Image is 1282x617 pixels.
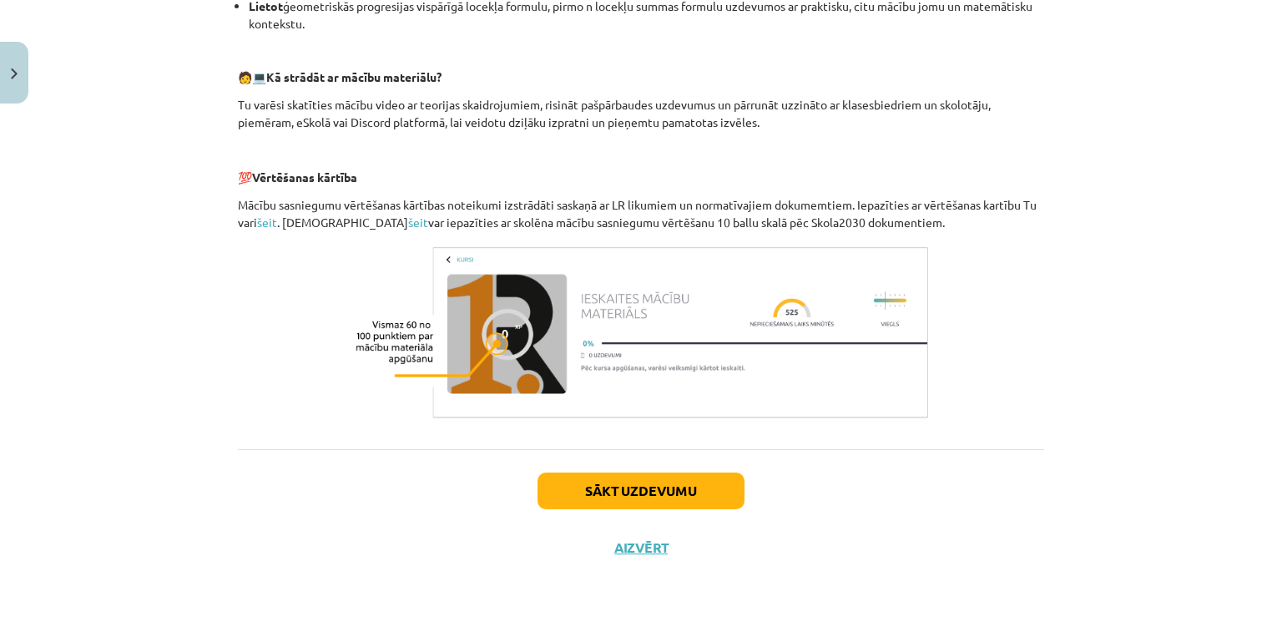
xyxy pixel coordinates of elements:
button: Sākt uzdevumu [538,473,744,509]
p: 💯 [238,169,1044,186]
b: Vērtēšanas kārtība [252,169,357,185]
p: Mācību sasniegumu vērtēšanas kārtības noteikumi izstrādāti saskaņā ar LR likumiem un normatīvajie... [238,196,1044,231]
a: šeit [257,215,277,230]
b: Kā strādāt ar mācību materiālu? [266,69,442,84]
p: Tu varēsi skatīties mācību video ar teorijas skaidrojumiem, risināt pašpārbaudes uzdevumus un pār... [238,96,1044,131]
p: 🧑 💻 [238,68,1044,86]
img: icon-close-lesson-0947bae3869378f0d4975bcd49f059093ad1ed9edebbc8119c70593378902aed.svg [11,68,18,79]
a: šeit [408,215,428,230]
button: Aizvērt [609,539,673,556]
